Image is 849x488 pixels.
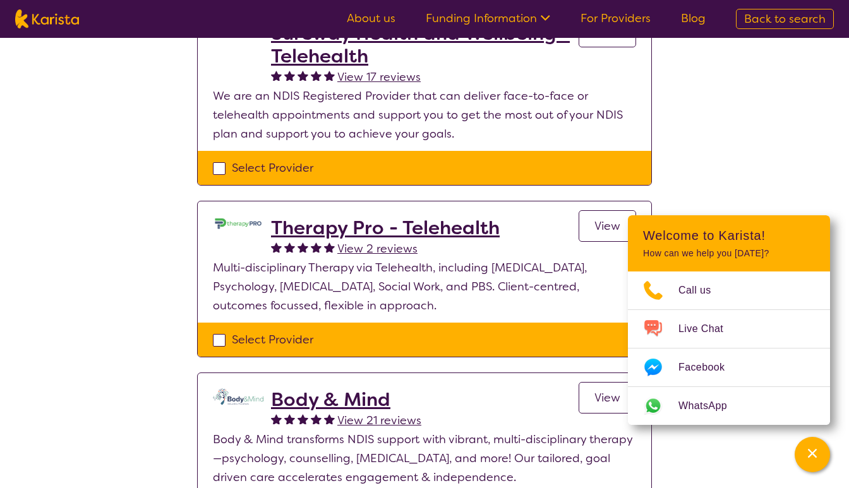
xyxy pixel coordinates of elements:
[213,430,636,487] p: Body & Mind transforms NDIS support with vibrant, multi-disciplinary therapy—psychology, counsell...
[213,86,636,143] p: We are an NDIS Registered Provider that can deliver face-to-face or telehealth appointments and s...
[311,414,322,424] img: fullstar
[337,69,421,85] span: View 17 reviews
[324,242,335,253] img: fullstar
[628,387,830,425] a: Web link opens in a new tab.
[681,11,706,26] a: Blog
[643,228,815,243] h2: Welcome to Karista!
[337,239,418,258] a: View 2 reviews
[284,70,295,81] img: fullstar
[795,437,830,472] button: Channel Menu
[271,70,282,81] img: fullstar
[284,242,295,253] img: fullstar
[311,70,322,81] img: fullstar
[15,9,79,28] img: Karista logo
[581,11,651,26] a: For Providers
[271,414,282,424] img: fullstar
[678,281,726,300] span: Call us
[311,242,322,253] img: fullstar
[298,70,308,81] img: fullstar
[744,11,826,27] span: Back to search
[271,388,421,411] a: Body & Mind
[337,413,421,428] span: View 21 reviews
[426,11,550,26] a: Funding Information
[736,9,834,29] a: Back to search
[337,241,418,256] span: View 2 reviews
[298,414,308,424] img: fullstar
[678,396,742,415] span: WhatsApp
[628,271,830,425] ul: Choose channel
[337,411,421,430] a: View 21 reviews
[643,248,815,259] p: How can we help you [DATE]?
[347,11,395,26] a: About us
[337,68,421,86] a: View 17 reviews
[579,210,636,242] a: View
[678,358,740,377] span: Facebook
[324,70,335,81] img: fullstar
[628,215,830,425] div: Channel Menu
[324,414,335,424] img: fullstar
[579,382,636,414] a: View
[213,258,636,315] p: Multi-disciplinary Therapy via Telehealth, including [MEDICAL_DATA], Psychology, [MEDICAL_DATA], ...
[594,390,620,405] span: View
[271,22,579,68] a: Sureway Health and Wellbeing - Telehealth
[298,242,308,253] img: fullstar
[271,217,500,239] a: Therapy Pro - Telehealth
[678,319,738,338] span: Live Chat
[284,414,295,424] img: fullstar
[271,242,282,253] img: fullstar
[213,217,263,230] img: lehxprcbtunjcwin5sb4.jpg
[594,218,620,234] span: View
[213,388,263,405] img: qmpolprhjdhzpcuekzqg.svg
